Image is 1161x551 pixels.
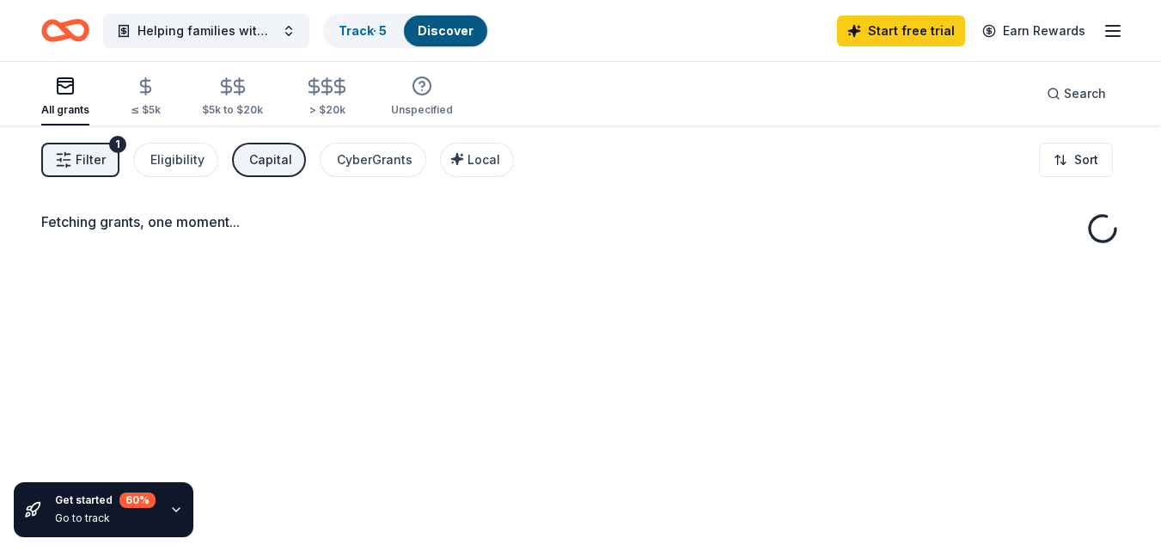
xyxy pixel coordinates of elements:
span: Local [467,152,500,167]
button: Track· 5Discover [323,14,489,48]
span: Filter [76,150,106,170]
div: 60 % [119,493,156,508]
div: ≤ $5k [131,103,161,117]
button: CyberGrants [320,143,426,177]
div: CyberGrants [337,150,412,170]
span: Search [1064,83,1106,104]
a: Start free trial [837,15,965,46]
div: $5k to $20k [202,103,263,117]
div: Fetching grants, one moment... [41,211,1120,232]
a: Earn Rewards [972,15,1096,46]
div: Go to track [55,511,156,525]
div: 1 [109,136,126,153]
div: Unspecified [391,103,453,117]
button: Helping families with their food security. [103,14,309,48]
a: Discover [418,23,474,38]
a: Track· 5 [339,23,387,38]
div: Eligibility [150,150,205,170]
div: Capital [249,150,292,170]
a: Home [41,10,89,51]
span: Helping families with their food security. [137,21,275,41]
button: $5k to $20k [202,70,263,126]
div: All grants [41,103,89,117]
button: ≤ $5k [131,70,161,126]
button: Sort [1039,143,1113,177]
button: Local [440,143,514,177]
div: Get started [55,493,156,508]
button: Eligibility [133,143,218,177]
button: > $20k [304,70,350,126]
span: Sort [1074,150,1098,170]
button: Capital [232,143,306,177]
button: Search [1033,77,1120,111]
button: Filter1 [41,143,119,177]
button: All grants [41,69,89,126]
div: > $20k [304,103,350,117]
button: Unspecified [391,69,453,126]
